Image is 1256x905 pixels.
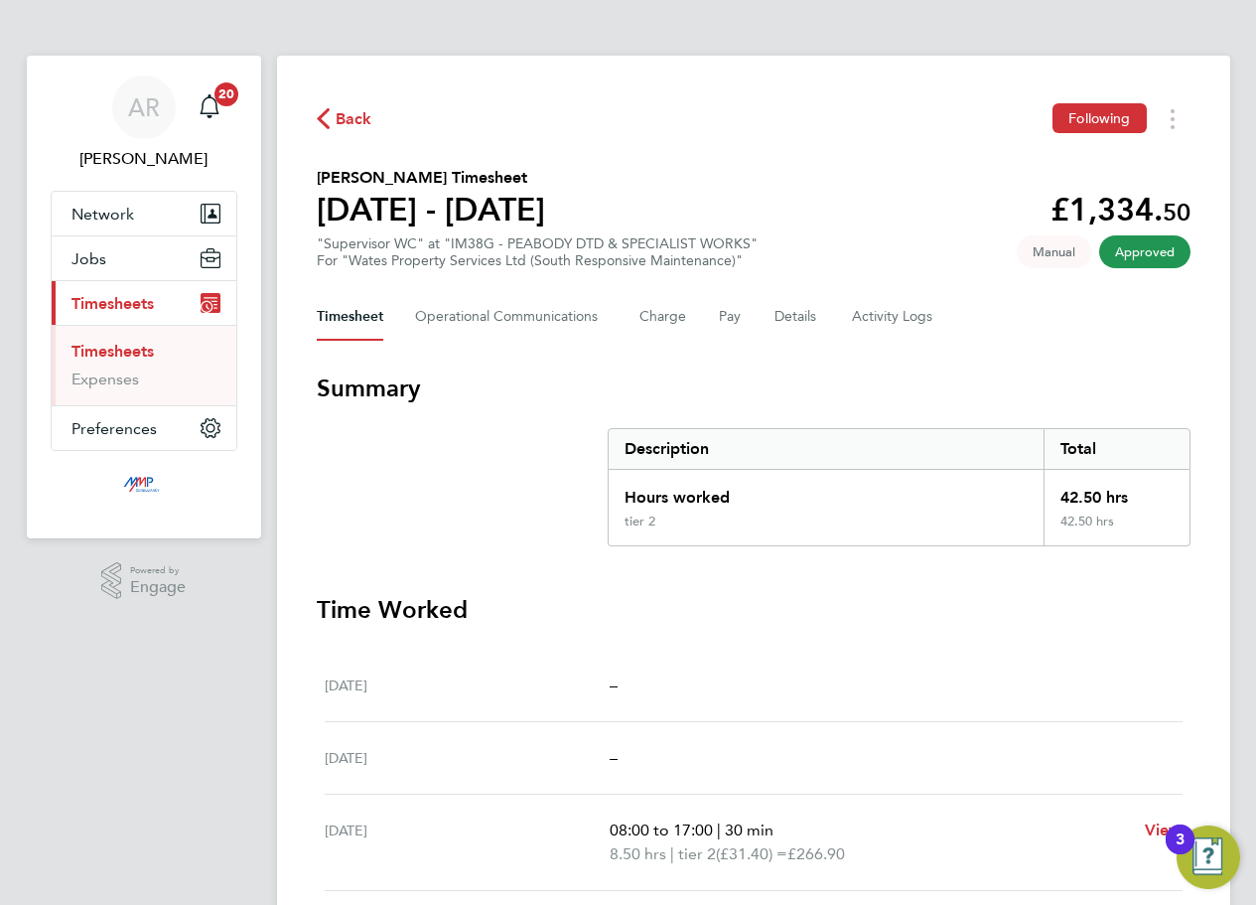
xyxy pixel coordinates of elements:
[415,293,608,341] button: Operational Communications
[625,514,655,529] div: tier 2
[610,748,618,767] span: –
[1163,198,1190,226] span: 50
[610,676,618,694] span: –
[128,94,160,120] span: AR
[670,844,674,863] span: |
[71,370,139,388] a: Expenses
[71,419,157,438] span: Preferences
[71,205,134,224] span: Network
[609,470,1045,514] div: Hours worked
[716,844,787,863] span: (£31.40) =
[52,236,236,280] button: Jobs
[317,166,545,190] h2: [PERSON_NAME] Timesheet
[317,190,545,229] h1: [DATE] - [DATE]
[130,562,186,579] span: Powered by
[325,746,611,770] div: [DATE]
[608,428,1190,546] div: Summary
[1068,109,1130,127] span: Following
[325,819,611,866] div: [DATE]
[1044,514,1188,545] div: 42.50 hrs
[1017,235,1091,268] span: This timesheet was manually created.
[719,293,743,341] button: Pay
[1050,191,1190,228] app-decimal: £1,334.
[1176,839,1185,865] div: 3
[317,594,1190,626] h3: Time Worked
[52,281,236,325] button: Timesheets
[51,471,237,503] a: Go to home page
[130,579,186,596] span: Engage
[52,192,236,235] button: Network
[51,75,237,171] a: AR[PERSON_NAME]
[852,293,935,341] button: Activity Logs
[609,429,1045,469] div: Description
[115,471,172,503] img: mmpconsultancy-logo-retina.png
[71,294,154,313] span: Timesheets
[1044,470,1188,514] div: 42.50 hrs
[317,293,383,341] button: Timesheet
[190,75,229,139] a: 20
[51,147,237,171] span: Aliesha Rainey
[725,821,773,839] span: 30 min
[27,56,261,538] nav: Main navigation
[317,235,758,269] div: "Supervisor WC" at "IM38G - PEABODY DTD & SPECIALIST WORKS"
[214,82,238,106] span: 20
[317,106,372,131] button: Back
[71,342,154,361] a: Timesheets
[1155,103,1190,134] button: Timesheets Menu
[71,249,106,268] span: Jobs
[101,562,186,600] a: Powered byEngage
[325,674,611,697] div: [DATE]
[336,107,372,131] span: Back
[610,844,666,863] span: 8.50 hrs
[1177,826,1240,889] button: Open Resource Center, 3 new notifications
[1145,821,1183,839] span: View
[317,373,1190,404] h3: Summary
[678,842,716,866] span: tier 2
[610,821,713,839] span: 08:00 to 17:00
[1052,103,1146,133] button: Following
[1145,819,1183,842] a: View
[717,821,721,839] span: |
[52,406,236,450] button: Preferences
[787,844,845,863] span: £266.90
[1044,429,1188,469] div: Total
[774,293,820,341] button: Details
[317,252,758,269] div: For "Wates Property Services Ltd (South Responsive Maintenance)"
[52,325,236,405] div: Timesheets
[639,293,687,341] button: Charge
[1099,235,1190,268] span: This timesheet has been approved.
